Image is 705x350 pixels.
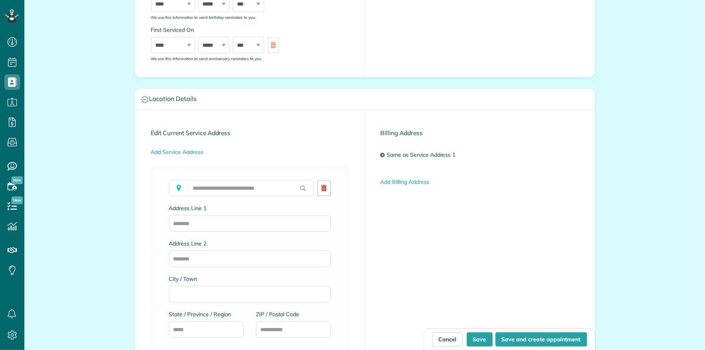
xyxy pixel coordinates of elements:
a: Location Details [135,89,595,109]
a: Add Service Address [151,148,203,156]
label: Address Line 1 [169,204,331,212]
label: First Serviced On [151,26,283,34]
button: Save [467,332,493,346]
a: Same as Service Address 1 [385,148,461,162]
label: Address Line 2 [169,240,331,247]
label: State / Province / Region [169,310,244,318]
h4: Edit Current Service Address [151,130,349,136]
button: Save and create appointment [495,332,587,346]
sub: We use this information to send anniversary reminders to you. [151,56,263,61]
span: New [11,176,23,184]
span: New [11,196,23,204]
sub: We use this information to send birthday reminders to you. [151,15,256,20]
h4: Billing Address [381,130,579,136]
label: ZIP / Postal Code [256,310,331,318]
label: City / Town [169,275,331,283]
a: Add Billing Address [381,178,429,185]
a: Cancel [432,332,463,346]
